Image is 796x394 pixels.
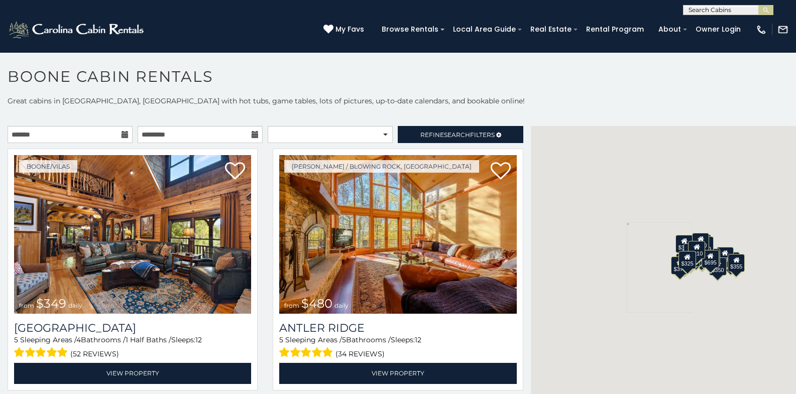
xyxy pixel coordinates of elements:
[525,22,577,37] a: Real Estate
[76,335,81,344] span: 4
[284,160,479,173] a: [PERSON_NAME] / Blowing Rock, [GEOGRAPHIC_DATA]
[14,321,251,335] h3: Diamond Creek Lodge
[14,155,251,314] img: Diamond Creek Lodge
[777,24,788,35] img: mail-regular-white.png
[678,250,696,269] div: $325
[728,254,745,272] div: $355
[14,335,18,344] span: 5
[691,22,746,37] a: Owner Login
[68,302,82,309] span: daily
[36,296,66,311] span: $349
[342,335,346,344] span: 5
[323,24,367,35] a: My Favs
[491,161,511,182] a: Add to favorites
[19,302,34,309] span: from
[702,250,719,268] div: $695
[709,257,726,276] div: $350
[696,236,713,254] div: $250
[675,234,693,252] div: $305
[126,335,171,344] span: 1 Half Baths /
[279,363,516,383] a: View Property
[279,335,516,360] div: Sleeping Areas / Bathrooms / Sleeps:
[671,256,688,274] div: $375
[692,232,709,250] div: $320
[14,335,251,360] div: Sleeping Areas / Bathrooms / Sleeps:
[279,155,516,314] a: Antler Ridge from $480 daily
[19,160,77,173] a: Boone/Vilas
[377,22,443,37] a: Browse Rentals
[398,126,523,143] a: RefineSearchFilters
[581,22,649,37] a: Rental Program
[420,131,495,139] span: Refine Filters
[14,321,251,335] a: [GEOGRAPHIC_DATA]
[448,22,521,37] a: Local Area Guide
[279,321,516,335] a: Antler Ridge
[444,131,470,139] span: Search
[284,302,299,309] span: from
[279,335,283,344] span: 5
[335,347,385,360] span: (34 reviews)
[195,335,202,344] span: 12
[225,161,245,182] a: Add to favorites
[14,155,251,314] a: Diamond Creek Lodge from $349 daily
[688,241,705,259] div: $210
[14,363,251,383] a: View Property
[335,24,364,35] span: My Favs
[716,247,733,265] div: $930
[301,296,332,311] span: $480
[8,20,147,40] img: White-1-2.png
[70,347,119,360] span: (52 reviews)
[279,155,516,314] img: Antler Ridge
[334,302,349,309] span: daily
[653,22,686,37] a: About
[415,335,421,344] span: 12
[756,24,767,35] img: phone-regular-white.png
